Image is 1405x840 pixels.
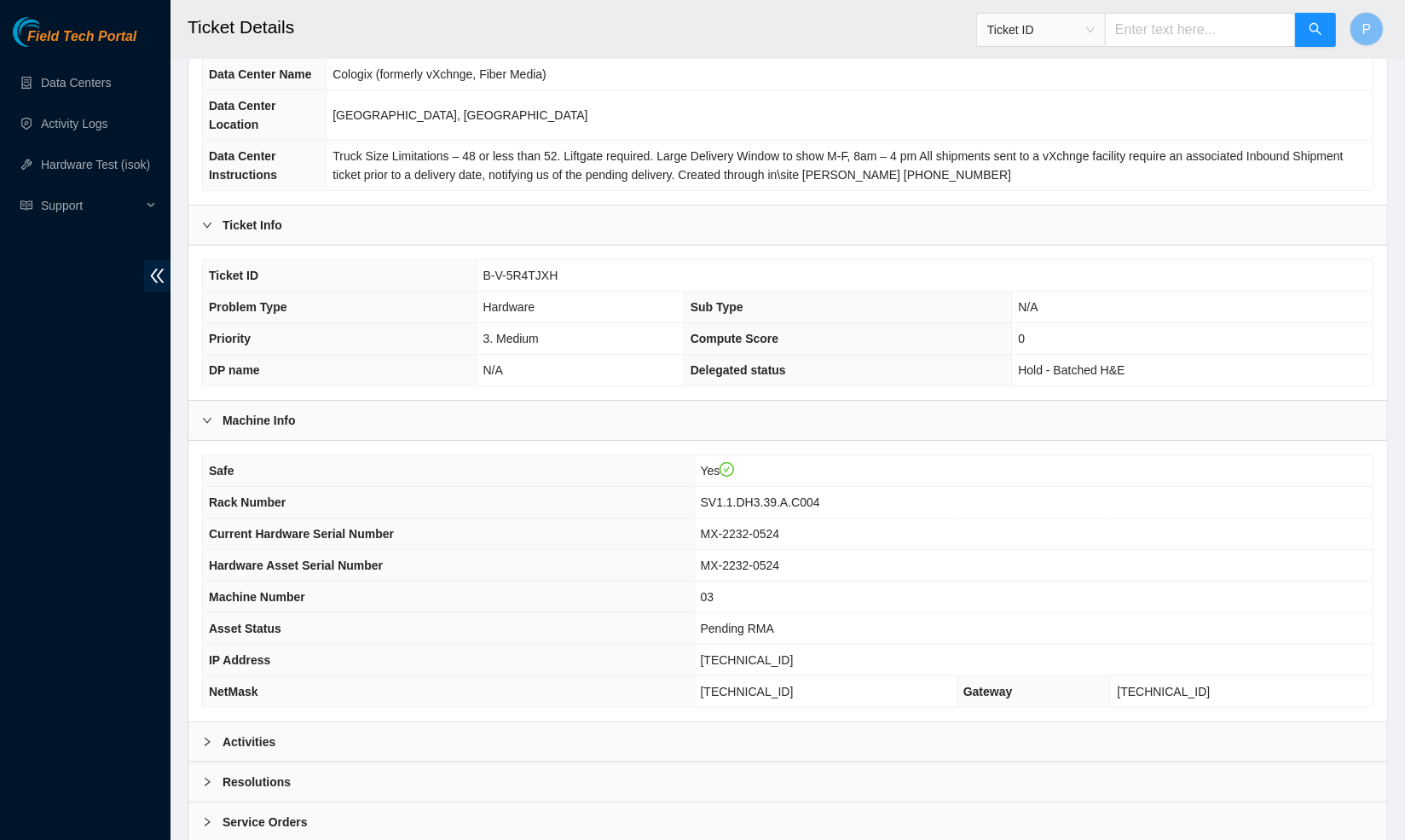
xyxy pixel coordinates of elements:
span: Yes [701,464,735,478]
span: Rack Number [209,495,286,509]
span: Field Tech Portal [27,29,136,45]
span: right [202,777,212,787]
span: MX-2232-0524 [701,527,780,541]
a: Activity Logs [41,117,108,130]
span: [TECHNICAL_ID] [701,653,794,667]
span: Current Hardware Serial Number [209,527,394,541]
span: Compute Score [691,332,778,345]
span: SV1.1.DH3.39.A.C004 [701,495,820,509]
div: Activities [188,722,1387,762]
span: MX-2232-0524 [701,559,780,572]
span: search [1309,22,1322,38]
input: Enter text here... [1105,13,1296,47]
a: Hardware Test (isok) [41,158,150,171]
span: [GEOGRAPHIC_DATA], [GEOGRAPHIC_DATA] [332,108,587,122]
span: N/A [483,363,503,377]
span: Ticket ID [987,17,1095,43]
span: Data Center Name [209,67,312,81]
span: Safe [209,464,234,478]
span: 0 [1018,332,1025,345]
b: Service Orders [223,813,308,831]
span: Gateway [963,685,1013,698]
a: Data Centers [41,76,111,90]
span: Delegated status [691,363,786,377]
span: right [202,415,212,426]
span: [TECHNICAL_ID] [1117,685,1210,698]
span: NetMask [209,685,258,698]
span: read [20,200,32,211]
span: Truck Size Limitations – 48 or less than 52. Liftgate required. Large Delivery Window to show M-F... [332,149,1343,182]
span: right [202,220,212,230]
span: Hardware Asset Serial Number [209,559,383,572]
span: right [202,737,212,747]
div: Ticket Info [188,206,1387,245]
span: 3. Medium [483,332,539,345]
span: Machine Number [209,590,305,604]
img: Akamai Technologies [13,17,86,47]
div: Machine Info [188,401,1387,440]
span: right [202,817,212,827]
span: N/A [1018,300,1038,314]
span: Sub Type [691,300,743,314]
span: [TECHNICAL_ID] [701,685,794,698]
b: Activities [223,733,275,751]
span: Ticket ID [209,269,258,282]
span: double-left [144,260,171,292]
span: Data Center Location [209,99,276,131]
div: Resolutions [188,762,1387,802]
span: B-V-5R4TJXH [483,269,558,282]
button: P [1350,12,1384,46]
span: check-circle [720,462,735,478]
span: Cologix (formerly vXchnge, Fiber Media) [332,67,546,81]
span: Pending RMA [701,622,774,635]
span: Priority [209,332,251,345]
span: DP name [209,363,260,377]
span: Problem Type [209,300,287,314]
b: Machine Info [223,411,296,430]
span: 03 [701,590,714,604]
span: Asset Status [209,622,281,635]
b: Ticket Info [223,216,282,235]
span: Data Center Instructions [209,149,277,182]
span: Hold - Batched H&E [1018,363,1125,377]
span: P [1362,19,1372,40]
span: Support [41,188,142,223]
b: Resolutions [223,773,291,791]
span: IP Address [209,653,270,667]
button: search [1295,13,1336,47]
a: Akamai TechnologiesField Tech Portal [13,31,136,53]
span: Hardware [483,300,535,314]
